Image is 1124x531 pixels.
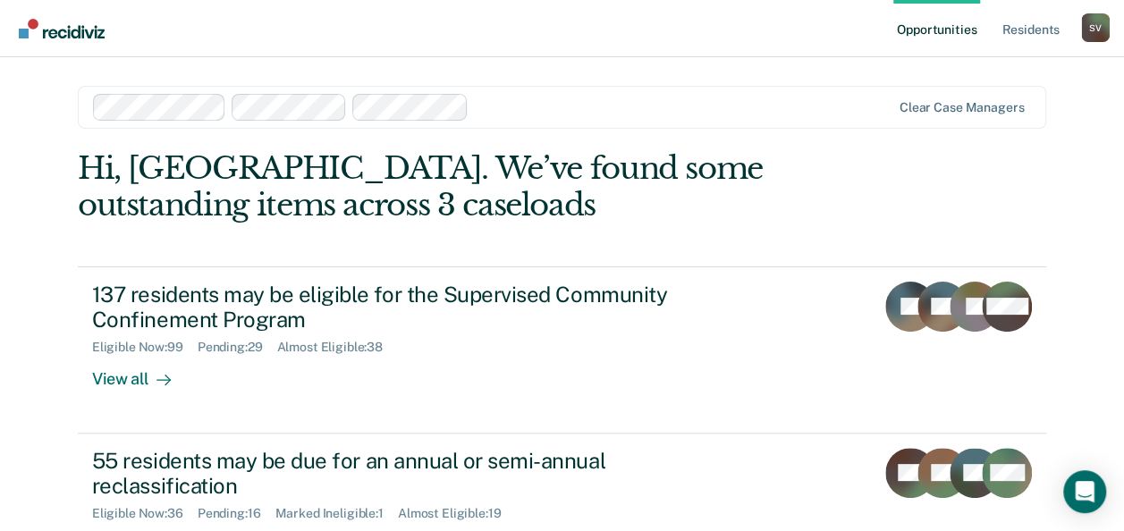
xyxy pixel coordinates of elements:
div: Eligible Now : 36 [92,506,198,521]
div: 137 residents may be eligible for the Supervised Community Confinement Program [92,282,720,333]
div: Pending : 16 [198,506,275,521]
div: Marked Ineligible : 1 [275,506,397,521]
div: Eligible Now : 99 [92,340,198,355]
div: Almost Eligible : 38 [276,340,397,355]
a: 137 residents may be eligible for the Supervised Community Confinement ProgramEligible Now:99Pend... [78,266,1046,434]
div: Hi, [GEOGRAPHIC_DATA]. We’ve found some outstanding items across 3 caseloads [78,150,853,223]
div: 55 residents may be due for an annual or semi-annual reclassification [92,448,720,500]
div: Clear case managers [900,100,1024,115]
div: Pending : 29 [198,340,277,355]
div: Almost Eligible : 19 [398,506,516,521]
div: View all [92,355,192,390]
img: Recidiviz [19,19,105,38]
div: S V [1081,13,1110,42]
button: Profile dropdown button [1081,13,1110,42]
div: Open Intercom Messenger [1063,470,1106,513]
